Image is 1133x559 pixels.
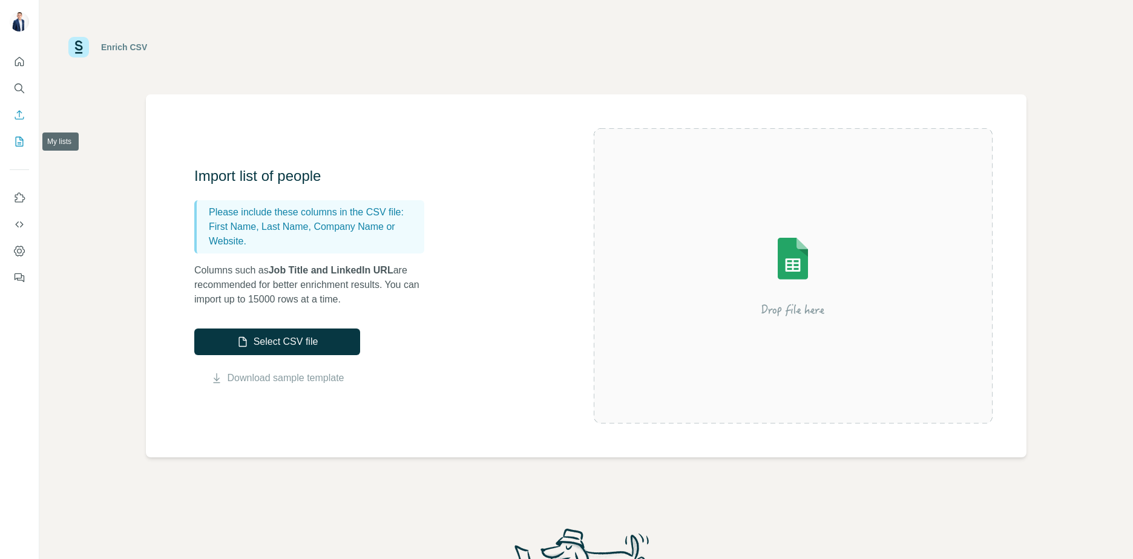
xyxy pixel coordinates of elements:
button: Use Surfe on LinkedIn [10,187,29,209]
img: Surfe Logo [68,37,89,57]
img: Surfe Illustration - Drop file here or select below [684,203,902,348]
img: Avatar [10,12,29,31]
h3: Import list of people [194,166,436,186]
button: Enrich CSV [10,104,29,126]
button: Search [10,77,29,99]
button: Feedback [10,267,29,289]
a: Download sample template [228,371,344,385]
p: Please include these columns in the CSV file: [209,205,419,220]
button: Quick start [10,51,29,73]
p: First Name, Last Name, Company Name or Website. [209,220,419,249]
p: Columns such as are recommended for better enrichment results. You can import up to 15000 rows at... [194,263,436,307]
div: Enrich CSV [101,41,147,53]
button: My lists [10,131,29,152]
button: Download sample template [194,371,360,385]
span: Job Title and LinkedIn URL [269,265,393,275]
button: Dashboard [10,240,29,262]
button: Use Surfe API [10,214,29,235]
button: Select CSV file [194,329,360,355]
